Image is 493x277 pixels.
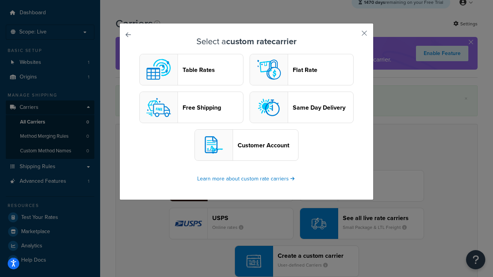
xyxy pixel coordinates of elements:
[226,35,297,48] strong: custom rate carrier
[139,37,354,46] h3: Select a
[183,66,243,73] header: Table Rates
[250,54,354,85] button: flat logoFlat Rate
[139,54,243,85] button: custom logoTable Rates
[253,54,284,85] img: flat logo
[197,175,296,183] a: Learn more about custom rate carriers
[250,92,354,123] button: sameday logoSame Day Delivery
[183,104,243,111] header: Free Shipping
[143,54,174,85] img: custom logo
[143,92,174,123] img: free logo
[293,66,353,73] header: Flat Rate
[139,92,243,123] button: free logoFree Shipping
[198,130,229,160] img: customerAccount logo
[238,142,298,149] header: Customer Account
[253,92,284,123] img: sameday logo
[293,104,353,111] header: Same Day Delivery
[195,129,298,161] button: customerAccount logoCustomer Account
